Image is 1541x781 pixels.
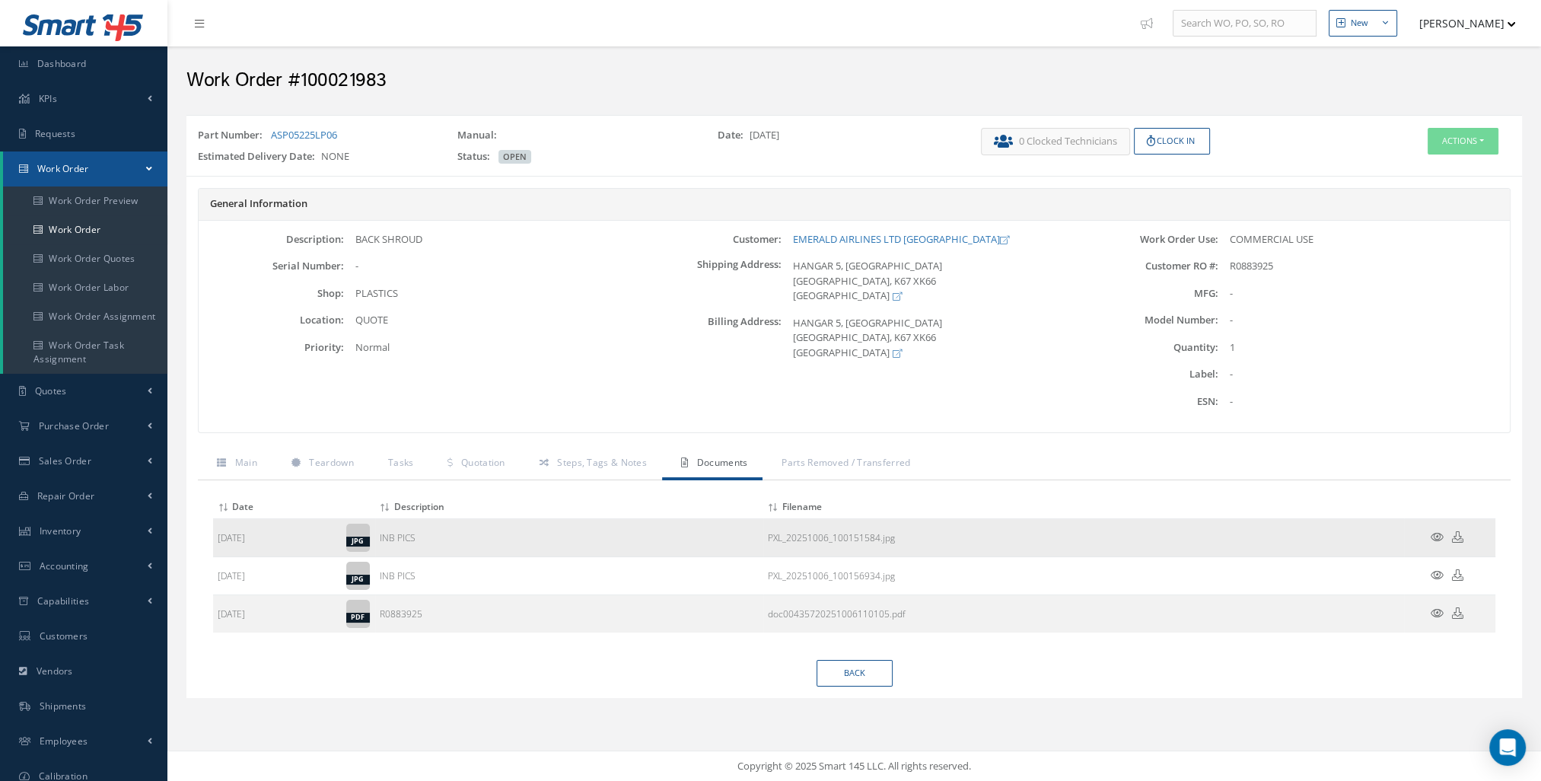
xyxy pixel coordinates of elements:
[37,665,73,677] span: Vendors
[557,456,647,469] span: Steps, Tags & Notes
[521,448,662,480] a: Steps, Tags & Notes
[1134,128,1210,155] button: Clock In
[375,496,763,519] th: Description
[697,456,748,469] span: Documents
[793,232,1009,246] a: EMERALD AIRLINES LTD [GEOGRAPHIC_DATA]
[768,531,895,544] a: Download
[37,57,87,70] span: Dashboard
[3,151,167,186] a: Work Order
[3,244,167,273] a: Work Order Quotes
[388,456,414,469] span: Tasks
[1329,10,1397,37] button: New
[40,524,81,537] span: Inventory
[1431,569,1444,582] a: Preview
[498,150,531,164] span: OPEN
[198,128,269,143] label: Part Number:
[1218,286,1510,301] div: -
[271,128,337,142] a: ASP05225LP06
[35,384,67,397] span: Quotes
[213,595,342,633] td: [DATE]
[1230,259,1273,273] span: R0883925
[186,69,1522,92] h2: Work Order #100021983
[1073,342,1218,353] label: Quantity:
[199,260,344,272] label: Serial Number:
[183,759,1526,774] div: Copyright © 2025 Smart 145 LLC. All rights reserved.
[1073,234,1218,245] label: Work Order Use:
[40,630,88,642] span: Customers
[1405,8,1516,38] button: [PERSON_NAME]
[662,448,763,480] a: Documents
[1489,729,1526,766] div: Open Intercom Messenger
[39,419,109,432] span: Purchase Order
[1452,531,1463,544] a: Download
[1218,394,1510,410] div: -
[1218,367,1510,382] div: -
[763,448,925,480] a: Parts Removed / Transferred
[213,519,342,557] td: [DATE]
[457,149,496,164] label: Status:
[355,259,358,273] span: -
[782,316,1073,361] div: HANGAR 5, [GEOGRAPHIC_DATA] [GEOGRAPHIC_DATA], K67 XK66 [GEOGRAPHIC_DATA]
[3,331,167,374] a: Work Order Task Assignment
[344,232,635,247] div: BACK SHROUD
[763,496,1405,519] th: Filename
[3,273,167,302] a: Work Order Labor
[1073,396,1218,407] label: ESN:
[199,342,344,353] label: Priority:
[198,448,272,480] a: Main
[346,575,370,585] div: jpg
[235,456,257,469] span: Main
[199,234,344,245] label: Description:
[346,537,370,547] div: jpg
[199,314,344,326] label: Location:
[817,660,893,687] a: Back
[1073,314,1218,326] label: Model Number:
[37,595,90,607] span: Capabilities
[344,313,635,328] div: QUOTE
[981,128,1130,155] button: 0 Clocked Technicians
[375,595,763,633] td: R0883925
[718,128,750,143] label: Date:
[3,215,167,244] a: Work Order
[457,128,503,143] label: Manual:
[635,234,781,245] label: Customer:
[1452,569,1463,582] a: Download
[39,454,91,467] span: Sales Order
[1073,368,1218,380] label: Label:
[3,302,167,331] a: Work Order Assignment
[1173,10,1317,37] input: Search WO, PO, SO, RO
[635,316,781,361] label: Billing Address:
[1019,134,1117,149] span: 0 Clocked Technicians
[1351,17,1368,30] div: New
[428,448,520,480] a: Quotation
[40,559,89,572] span: Accounting
[40,735,88,748] span: Employees
[782,259,1073,304] div: HANGAR 5, [GEOGRAPHIC_DATA] [GEOGRAPHIC_DATA], K67 XK66 [GEOGRAPHIC_DATA]
[1073,288,1218,299] label: MFG:
[768,607,906,620] a: Download
[37,162,89,175] span: Work Order
[213,496,342,519] th: Date
[1428,128,1498,155] button: Actions
[1073,260,1218,272] label: Customer RO #:
[344,340,635,355] div: Normal
[37,489,95,502] span: Repair Order
[768,569,895,582] a: Download
[1431,607,1444,620] a: Preview
[635,259,781,304] label: Shipping Address:
[213,557,342,595] td: [DATE]
[3,186,167,215] a: Work Order Preview
[782,456,910,469] span: Parts Removed / Transferred
[40,700,87,712] span: Shipments
[375,557,763,595] td: INB PICS
[1218,313,1510,328] div: -
[186,149,446,171] div: NONE
[35,127,75,140] span: Requests
[39,92,57,105] span: KPIs
[375,519,763,557] td: INB PICS
[1218,232,1510,247] div: COMMERCIAL USE
[309,456,353,469] span: Teardown
[461,456,505,469] span: Quotation
[369,448,429,480] a: Tasks
[1431,531,1444,544] a: Preview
